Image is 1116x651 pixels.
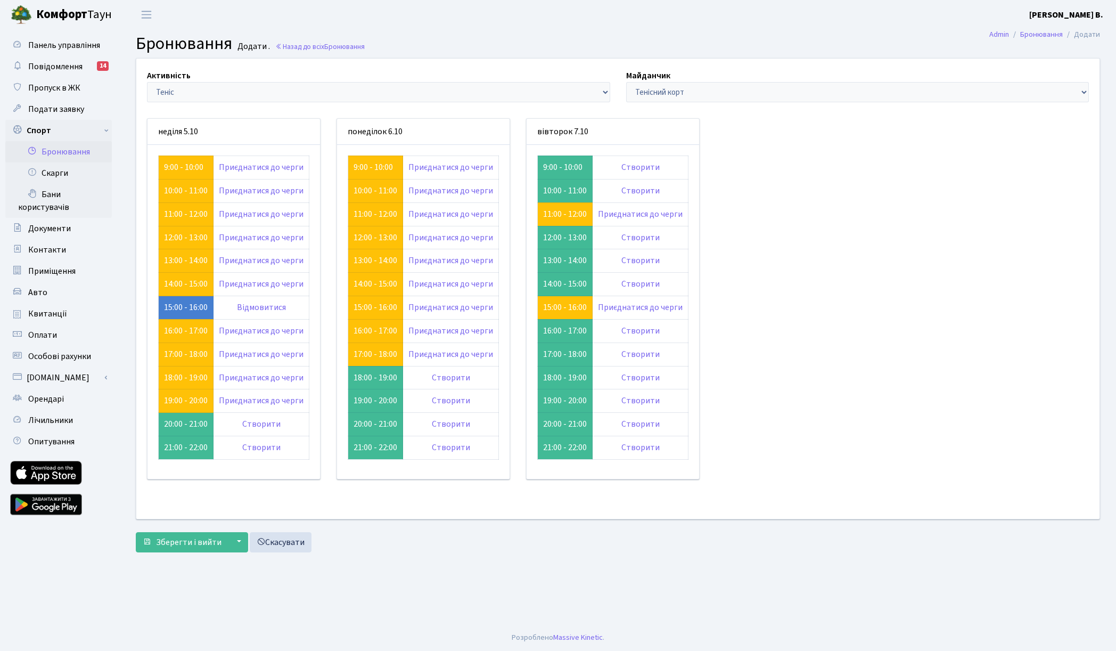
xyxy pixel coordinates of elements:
[348,436,403,460] td: 21:00 - 22:00
[5,431,112,452] a: Опитування
[5,324,112,346] a: Оплати
[275,42,365,52] a: Назад до всіхБронювання
[28,393,64,405] span: Орендарі
[512,632,604,644] div: Розроблено .
[36,6,112,24] span: Таун
[543,208,587,220] a: 11:00 - 12:00
[147,69,191,82] label: Активність
[538,366,593,389] td: 18:00 - 19:00
[219,325,303,337] a: Приєднатися до черги
[538,413,593,436] td: 20:00 - 21:00
[973,23,1116,46] nav: breadcrumb
[164,278,208,290] a: 14:00 - 15:00
[219,161,303,173] a: Приєднатися до черги
[159,413,214,436] td: 20:00 - 21:00
[28,351,91,362] span: Особові рахунки
[28,223,71,234] span: Документи
[219,372,303,384] a: Приєднатися до черги
[147,119,320,145] div: неділя 5.10
[621,442,660,453] a: Створити
[219,255,303,266] a: Приєднатися до черги
[621,348,660,360] a: Створити
[164,208,208,220] a: 11:00 - 12:00
[538,249,593,273] td: 13:00 - 14:00
[28,265,76,277] span: Приміщення
[621,278,660,290] a: Створити
[348,389,403,413] td: 19:00 - 20:00
[538,273,593,296] td: 14:00 - 15:00
[527,119,699,145] div: вівторок 7.10
[5,184,112,218] a: Бани користувачів
[354,325,397,337] a: 16:00 - 17:00
[164,372,208,384] a: 18:00 - 19:00
[5,282,112,303] a: Авто
[5,35,112,56] a: Панель управління
[5,239,112,261] a: Контакти
[5,120,112,141] a: Спорт
[36,6,87,23] b: Комфорт
[164,185,208,197] a: 10:00 - 11:00
[337,119,510,145] div: понеділок 6.10
[538,389,593,413] td: 19:00 - 20:00
[538,436,593,460] td: 21:00 - 22:00
[543,302,587,313] a: 15:00 - 16:00
[538,179,593,202] td: 10:00 - 11:00
[164,325,208,337] a: 16:00 - 17:00
[219,278,303,290] a: Приєднатися до черги
[408,255,493,266] a: Приєднатися до черги
[408,232,493,243] a: Приєднатися до черги
[553,632,603,643] a: Massive Kinetic
[348,413,403,436] td: 20:00 - 21:00
[621,325,660,337] a: Створити
[5,218,112,239] a: Документи
[408,185,493,197] a: Приєднатися до черги
[354,185,397,197] a: 10:00 - 11:00
[621,161,660,173] a: Створити
[28,103,84,115] span: Подати заявку
[598,302,683,313] a: Приєднатися до черги
[28,39,100,51] span: Панель управління
[1063,29,1100,40] li: Додати
[5,261,112,282] a: Приміщення
[164,348,208,360] a: 17:00 - 18:00
[219,208,303,220] a: Приєднатися до черги
[133,6,160,23] button: Переключити навігацію
[164,395,208,406] a: 19:00 - 20:00
[1020,29,1063,40] a: Бронювання
[164,302,208,313] a: 15:00 - 16:00
[354,278,397,290] a: 14:00 - 15:00
[408,208,493,220] a: Приєднатися до черги
[538,319,593,343] td: 16:00 - 17:00
[432,442,470,453] a: Створити
[235,42,270,52] small: Додати .
[598,208,683,220] a: Приєднатися до черги
[432,418,470,430] a: Створити
[354,208,397,220] a: 11:00 - 12:00
[5,141,112,162] a: Бронювання
[136,532,228,552] button: Зберегти і вийти
[5,303,112,324] a: Квитанції
[5,77,112,99] a: Пропуск в ЖК
[348,366,403,389] td: 18:00 - 19:00
[5,388,112,410] a: Орендарі
[1029,9,1103,21] a: [PERSON_NAME] В.
[621,418,660,430] a: Створити
[164,232,208,243] a: 12:00 - 13:00
[250,532,311,552] a: Скасувати
[219,185,303,197] a: Приєднатися до черги
[354,232,397,243] a: 12:00 - 13:00
[626,69,670,82] label: Майданчик
[354,255,397,266] a: 13:00 - 14:00
[354,302,397,313] a: 15:00 - 16:00
[432,395,470,406] a: Створити
[621,372,660,384] a: Створити
[354,161,393,173] a: 9:00 - 10:00
[989,29,1009,40] a: Admin
[28,244,66,256] span: Контакти
[97,61,109,71] div: 14
[324,42,365,52] span: Бронювання
[237,302,286,313] a: Відмовитися
[28,61,83,72] span: Повідомлення
[28,436,75,447] span: Опитування
[11,4,32,26] img: logo.png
